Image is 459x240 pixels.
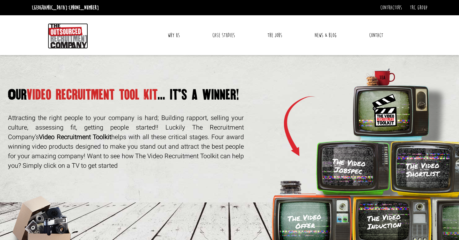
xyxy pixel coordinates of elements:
[208,27,240,43] a: Case Studies
[8,87,27,102] span: Our
[331,157,366,175] h3: The Video Jobspec
[158,87,239,102] span: ... it’s a winner!
[39,132,111,142] strong: Video Recruitment Toolkit
[367,212,401,231] h3: The Video Induction
[48,23,88,49] img: The Outsourced Recruitment Company
[30,3,100,13] li: [GEOGRAPHIC_DATA]:
[410,4,427,11] a: TRC Group
[380,4,402,11] a: Contractors
[316,68,459,140] img: tv-blue.png
[8,89,258,101] h1: video recruitment tool kit
[163,27,185,43] a: Why Us
[364,27,388,43] a: Contact
[69,4,99,11] a: [PHONE_NUMBER]
[263,27,287,43] a: The Jobs
[390,140,459,195] img: tv-yellow-bright.png
[8,113,244,171] p: Attracting the right people to your company is hard; Building rapport, selling your culture, asse...
[370,92,399,129] img: Toolkit_Logo.svg
[271,68,316,194] img: Arrow.png
[288,212,322,231] h3: The Video Offer
[310,27,341,43] a: News & Blog
[316,140,390,195] img: TV-Green.png
[395,160,449,179] h3: The Video Shortlist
